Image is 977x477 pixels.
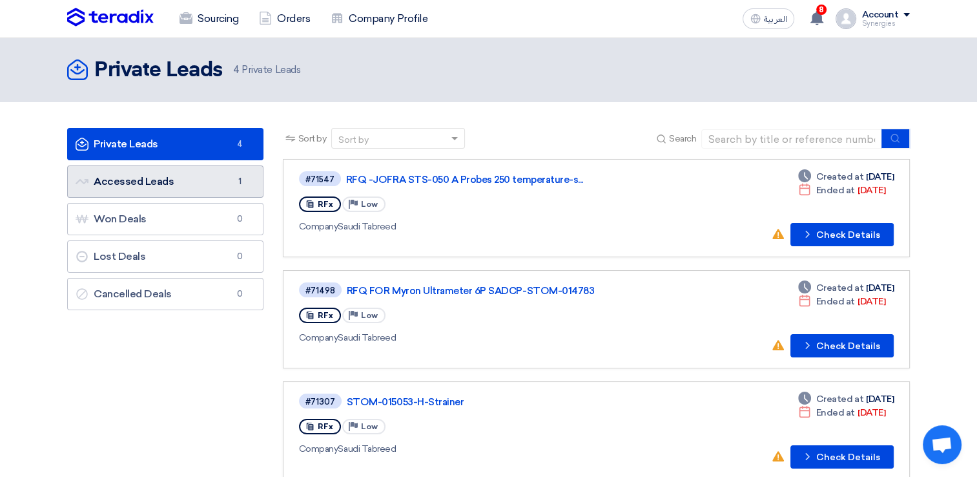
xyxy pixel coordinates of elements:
a: Private Leads4 [67,128,263,160]
div: Saudi Tabreed [299,331,672,344]
a: STOM-015053-H-Strainer [347,396,670,408]
div: #71307 [305,397,335,406]
span: Private Leads [233,63,300,78]
a: Company Profile [320,5,438,33]
button: Check Details [790,334,894,357]
span: 8 [816,5,827,15]
span: Low [361,422,378,431]
div: [DATE] [798,170,894,184]
span: Created at [816,392,863,406]
span: Created at [816,281,863,295]
span: Ended at [816,406,855,419]
a: Orders [249,5,320,33]
span: Company [299,332,338,343]
div: [DATE] [798,406,885,419]
div: Saudi Tabreed [299,220,672,233]
span: RFx [318,422,333,431]
a: RFQ FOR Myron Ultrameter 6P SADCP-STOM-014783 [347,285,670,297]
span: Low [361,311,378,320]
button: العربية [743,8,794,29]
a: Cancelled Deals0 [67,278,263,310]
button: Check Details [790,445,894,469]
h2: Private Leads [94,58,223,83]
div: [DATE] [798,184,885,197]
a: Accessed Leads1 [67,165,263,198]
span: 1 [232,175,247,188]
button: Check Details [790,223,894,246]
span: Search [669,132,696,145]
span: Company [299,443,338,454]
img: Teradix logo [67,8,154,27]
span: Low [361,200,378,209]
span: Ended at [816,295,855,308]
span: Sort by [298,132,327,145]
span: RFx [318,311,333,320]
input: Search by title or reference number [701,129,882,149]
span: RFx [318,200,333,209]
div: Open chat [923,425,962,464]
span: 4 [233,64,240,76]
div: [DATE] [798,392,894,406]
span: العربية [763,15,787,24]
span: Company [299,221,338,232]
div: [DATE] [798,281,894,295]
span: Ended at [816,184,855,197]
div: #71547 [305,175,334,184]
span: 4 [232,138,247,151]
div: #71498 [305,286,335,295]
div: [DATE] [798,295,885,308]
a: Lost Deals0 [67,240,263,273]
a: Won Deals0 [67,203,263,235]
div: Saudi Tabreed [299,442,672,456]
div: Sort by [338,133,369,147]
span: Created at [816,170,863,184]
span: 0 [232,288,247,301]
a: RFQ -JOFRA STS-050 A Probes 250 temperature-s... [346,174,669,185]
div: Synergies [861,20,910,27]
span: 0 [232,250,247,263]
img: profile_test.png [836,8,856,29]
span: 0 [232,213,247,226]
a: Sourcing [169,5,249,33]
div: Account [861,10,898,21]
